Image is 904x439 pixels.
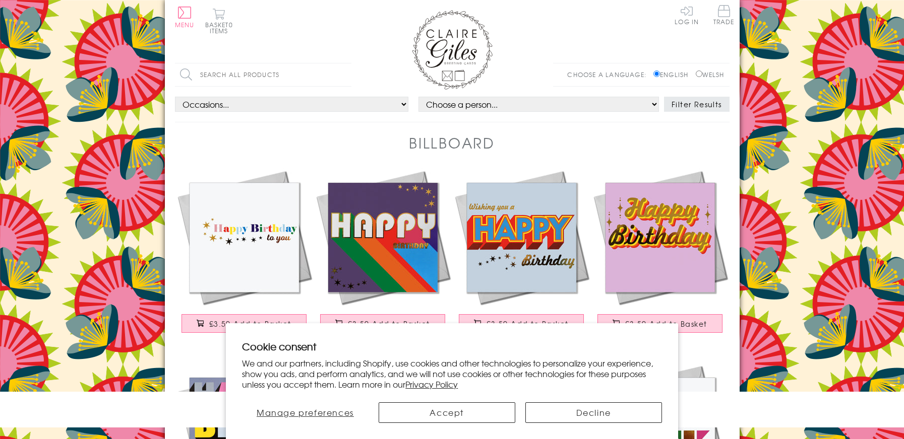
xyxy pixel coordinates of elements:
[314,168,452,343] a: Birthday Card, Happy Birthday, Rainbow colours, with gold foil £3.50 Add to Basket
[625,319,707,329] span: £3.50 Add to Basket
[175,20,195,29] span: Menu
[242,402,368,423] button: Manage preferences
[182,314,307,333] button: £3.50 Add to Basket
[210,20,233,35] span: 0 items
[713,5,735,25] span: Trade
[713,5,735,27] a: Trade
[591,168,730,307] img: Birthday Card, Happy Birthday, Pink background and stars, with gold foil
[175,7,195,28] button: Menu
[242,358,662,389] p: We and our partners, including Shopify, use cookies and other technologies to personalize your ex...
[257,406,354,418] span: Manage preferences
[409,132,495,153] h1: Billboard
[459,314,584,333] button: £3.50 Add to Basket
[597,314,722,333] button: £3.50 Add to Basket
[567,70,651,79] p: Choose a language:
[348,319,430,329] span: £3.50 Add to Basket
[175,168,314,343] a: Birthday Card, Happy Birthday to You, Rainbow colours, with gold foil £3.50 Add to Basket
[525,402,662,423] button: Decline
[341,63,351,86] input: Search
[175,63,351,86] input: Search all products
[664,97,730,112] button: Filter Results
[653,70,660,77] input: English
[591,168,730,343] a: Birthday Card, Happy Birthday, Pink background and stars, with gold foil £3.50 Add to Basket
[696,70,725,79] label: Welsh
[452,168,591,343] a: Birthday Card, Wishing you a Happy Birthday, Block letters, with gold foil £3.50 Add to Basket
[653,70,693,79] label: English
[209,319,291,329] span: £3.50 Add to Basket
[452,168,591,307] img: Birthday Card, Wishing you a Happy Birthday, Block letters, with gold foil
[487,319,569,329] span: £3.50 Add to Basket
[320,314,445,333] button: £3.50 Add to Basket
[675,5,699,25] a: Log In
[242,339,662,353] h2: Cookie consent
[205,8,233,34] button: Basket0 items
[412,10,493,90] img: Claire Giles Greetings Cards
[696,70,702,77] input: Welsh
[175,168,314,307] img: Birthday Card, Happy Birthday to You, Rainbow colours, with gold foil
[314,168,452,307] img: Birthday Card, Happy Birthday, Rainbow colours, with gold foil
[379,402,515,423] button: Accept
[405,378,458,390] a: Privacy Policy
